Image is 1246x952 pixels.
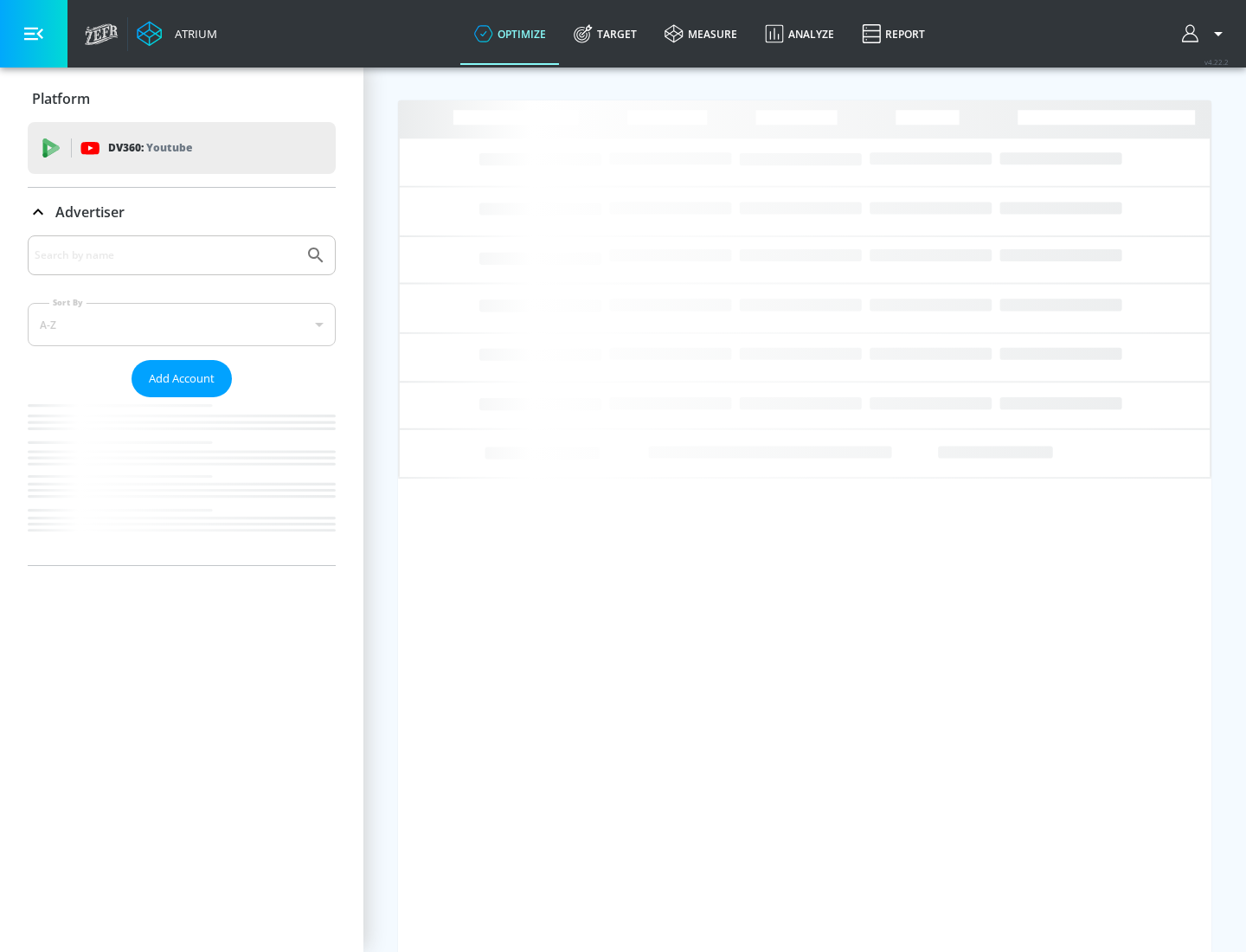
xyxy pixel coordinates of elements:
a: Analyze [751,3,848,65]
label: Sort By [49,297,87,308]
a: Target [560,3,651,65]
p: DV360: [108,138,192,158]
a: measure [651,3,751,65]
span: Add Account [149,369,215,389]
div: Advertiser [28,188,336,236]
button: Add Account [132,360,232,397]
div: Atrium [168,26,217,42]
input: Search by name [35,244,297,267]
div: Platform [28,74,336,123]
p: Youtube [146,138,192,157]
div: DV360: Youtube [28,122,336,174]
div: A-Z [28,303,336,346]
div: Advertiser [28,235,336,565]
p: Advertiser [55,203,125,222]
a: Report [848,3,939,65]
a: Atrium [137,21,217,47]
span: v 4.22.2 [1204,57,1229,67]
nav: list of Advertiser [28,397,336,565]
p: Platform [32,89,90,108]
a: optimize [460,3,560,65]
